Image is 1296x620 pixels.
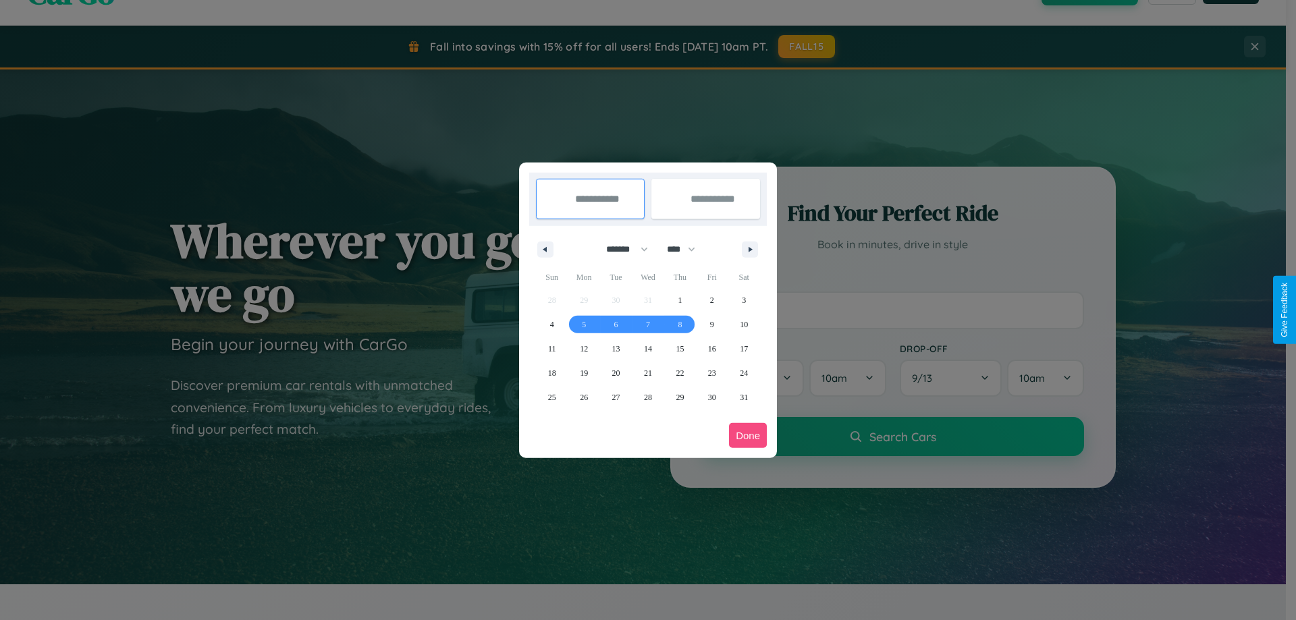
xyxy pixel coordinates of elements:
[696,266,728,288] span: Fri
[568,337,599,361] button: 12
[614,312,618,337] span: 6
[664,312,696,337] button: 8
[612,385,620,410] span: 27
[548,361,556,385] span: 18
[536,266,568,288] span: Sun
[696,288,728,312] button: 2
[740,312,748,337] span: 10
[568,312,599,337] button: 5
[580,385,588,410] span: 26
[728,337,760,361] button: 17
[710,288,714,312] span: 2
[708,385,716,410] span: 30
[708,361,716,385] span: 23
[740,337,748,361] span: 17
[612,337,620,361] span: 13
[676,361,684,385] span: 22
[740,361,748,385] span: 24
[632,312,664,337] button: 7
[696,337,728,361] button: 16
[582,312,586,337] span: 5
[729,423,767,448] button: Done
[728,385,760,410] button: 31
[536,337,568,361] button: 11
[728,312,760,337] button: 10
[676,337,684,361] span: 15
[548,337,556,361] span: 11
[632,337,664,361] button: 14
[600,361,632,385] button: 20
[664,361,696,385] button: 22
[664,385,696,410] button: 29
[600,337,632,361] button: 13
[632,266,664,288] span: Wed
[708,337,716,361] span: 16
[742,288,746,312] span: 3
[580,361,588,385] span: 19
[664,266,696,288] span: Thu
[600,385,632,410] button: 27
[568,266,599,288] span: Mon
[644,337,652,361] span: 14
[728,361,760,385] button: 24
[600,266,632,288] span: Tue
[536,385,568,410] button: 25
[632,361,664,385] button: 21
[568,361,599,385] button: 19
[696,385,728,410] button: 30
[710,312,714,337] span: 9
[580,337,588,361] span: 12
[536,312,568,337] button: 4
[728,288,760,312] button: 3
[728,266,760,288] span: Sat
[740,385,748,410] span: 31
[664,288,696,312] button: 1
[644,385,652,410] span: 28
[644,361,652,385] span: 21
[1280,283,1289,337] div: Give Feedback
[678,312,682,337] span: 8
[536,361,568,385] button: 18
[612,361,620,385] span: 20
[568,385,599,410] button: 26
[550,312,554,337] span: 4
[600,312,632,337] button: 6
[632,385,664,410] button: 28
[696,361,728,385] button: 23
[676,385,684,410] span: 29
[646,312,650,337] span: 7
[548,385,556,410] span: 25
[696,312,728,337] button: 9
[664,337,696,361] button: 15
[678,288,682,312] span: 1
